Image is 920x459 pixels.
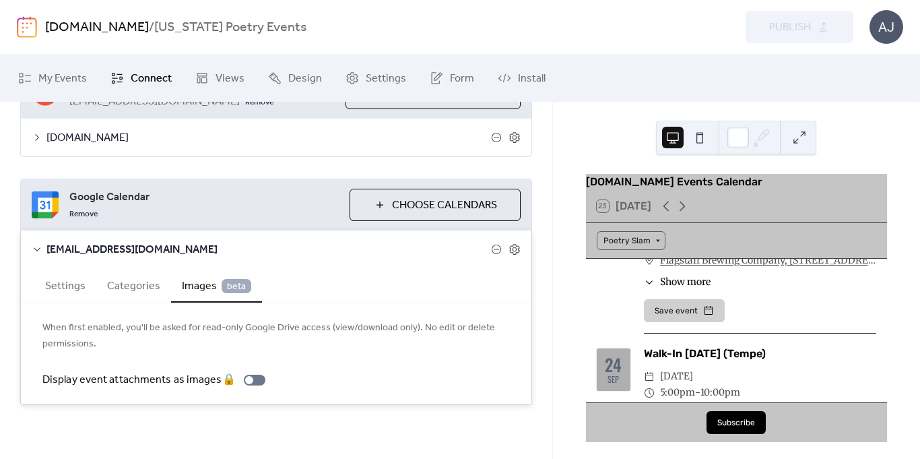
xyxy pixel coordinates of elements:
img: google [32,191,59,218]
a: Connect [100,60,182,96]
span: beta [222,279,251,293]
a: Install [488,60,556,96]
span: Remove [245,97,273,108]
a: [DOMAIN_NAME] [45,15,149,40]
button: Subscribe [707,411,766,434]
button: Save event [644,299,725,322]
div: 24 [605,356,622,373]
div: ​ [644,385,655,401]
span: - [695,385,700,401]
div: ​ [644,253,655,269]
span: Show more [660,275,711,289]
span: [EMAIL_ADDRESS][DOMAIN_NAME] [69,94,240,110]
span: Choose Calendars [392,197,497,214]
a: Views [185,60,255,96]
span: [DATE] [660,369,693,385]
a: Form [420,60,484,96]
a: My Events [8,60,97,96]
a: Tempe Center for the Arts [660,401,775,417]
span: Design [288,71,322,87]
span: 5:00pm [660,385,695,401]
a: Settings [335,60,416,96]
div: AJ [869,10,903,44]
div: ​ [644,275,655,289]
a: Flagstaff Brewing Company, [STREET_ADDRESS], [GEOGRAPHIC_DATA], [GEOGRAPHIC_DATA] [660,253,876,269]
div: ​ [644,369,655,385]
span: Settings [366,71,406,87]
div: [DOMAIN_NAME] Events Calendar [586,174,887,190]
span: Connect [131,71,172,87]
button: Categories [96,268,171,301]
span: 10:00pm [700,385,740,401]
a: Design [258,60,332,96]
b: [US_STATE] Poetry Events [154,15,306,40]
button: ​Show more [644,275,711,289]
div: Walk-In [DATE] (Tempe) [644,346,876,362]
button: Images beta [171,268,262,303]
img: logo [17,16,37,38]
button: Choose Calendars [350,189,521,221]
span: Form [450,71,474,87]
span: Install [518,71,546,87]
span: When first enabled, you'll be asked for read-only Google Drive access (view/download only). No ed... [42,320,510,353]
span: [DOMAIN_NAME] [46,130,491,146]
div: Sep [607,375,619,384]
span: My Events [38,71,87,87]
button: Settings [34,268,96,301]
div: ​ [644,401,655,417]
b: / [149,15,154,40]
span: [EMAIL_ADDRESS][DOMAIN_NAME] [46,242,491,258]
span: Views [216,71,244,87]
span: Remove [69,209,98,220]
span: Images [182,278,251,295]
span: Google Calendar [69,189,339,206]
